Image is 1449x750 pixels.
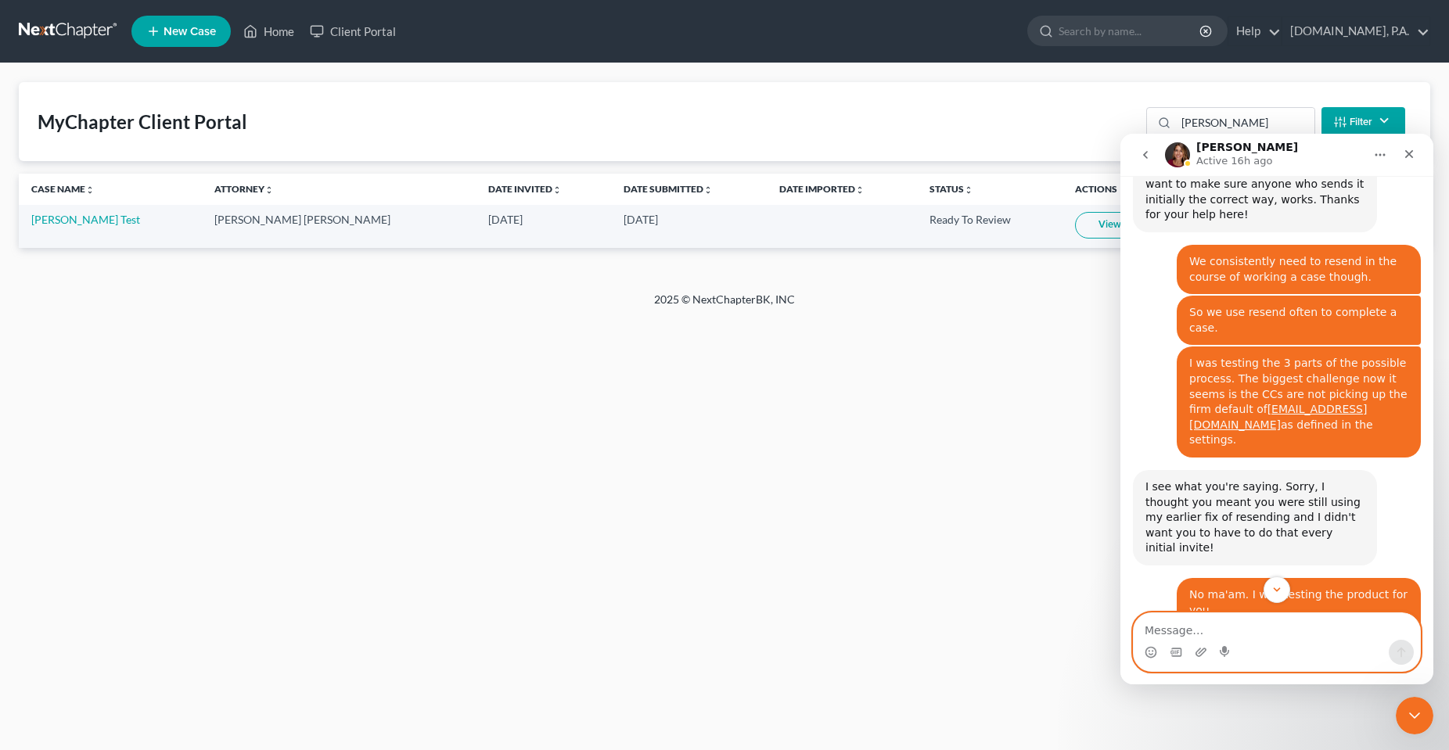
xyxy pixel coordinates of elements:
[268,506,293,531] button: Send a message…
[85,185,95,195] i: unfold_more
[552,185,562,195] i: unfold_more
[74,512,87,525] button: Upload attachment
[917,205,1062,248] td: Ready To Review
[1228,17,1281,45] a: Help
[1075,212,1144,239] a: View
[279,292,1170,320] div: 2025 © NextChapterBK, INC
[1062,174,1430,205] th: Actions
[929,183,973,195] a: Statusunfold_more
[1282,17,1429,45] a: [DOMAIN_NAME], P.A.
[69,171,288,202] div: So we use resend often to complete a case.
[164,26,216,38] span: New Case
[779,183,865,195] a: Date Importedunfold_more
[69,120,288,151] div: We consistently need to resend in the course of working a case though.
[69,222,288,314] div: I was testing the 3 parts of the possible process. The biggest challenge now it seems is the CCs ...
[855,185,865,195] i: unfold_more
[13,336,300,444] div: Katie says…
[38,109,247,135] div: MyChapter Client Portal
[24,512,37,525] button: Emoji picker
[69,269,246,297] a: [EMAIL_ADDRESS][DOMAIN_NAME]
[56,111,300,160] div: We consistently need to resend in the course of working a case though.
[13,213,300,336] div: Chas says…
[488,213,523,226] span: [DATE]
[214,183,274,195] a: Attorneyunfold_more
[236,17,302,45] a: Home
[49,512,62,525] button: Gif picker
[99,512,112,525] button: Start recording
[703,185,713,195] i: unfold_more
[13,336,257,432] div: I see what you're saying. Sorry, I thought you meant you were still using my earlier fix of resen...
[964,185,973,195] i: unfold_more
[202,205,476,248] td: [PERSON_NAME] [PERSON_NAME]
[13,111,300,162] div: Chas says…
[56,162,300,211] div: So we use resend often to complete a case.
[264,185,274,195] i: unfold_more
[1059,16,1202,45] input: Search by name...
[13,162,300,213] div: Chas says…
[1176,108,1314,138] input: Search...
[143,443,170,469] button: Scroll to bottom
[13,444,300,495] div: Chas says…
[624,213,658,226] span: [DATE]
[31,183,95,195] a: Case Nameunfold_more
[1120,134,1433,684] iframe: Intercom live chat
[13,479,300,506] textarea: Message…
[488,183,562,195] a: Date Invitedunfold_more
[1321,107,1405,136] button: Filter
[624,183,713,195] a: Date Submittedunfold_more
[56,213,300,324] div: I was testing the 3 parts of the possible process. The biggest challenge now it seems is the CCs ...
[25,346,244,422] div: I see what you're saying. Sorry, I thought you meant you were still using my earlier fix of resen...
[302,17,404,45] a: Client Portal
[31,213,140,226] a: [PERSON_NAME] Test
[1396,697,1433,734] iframe: Intercom live chat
